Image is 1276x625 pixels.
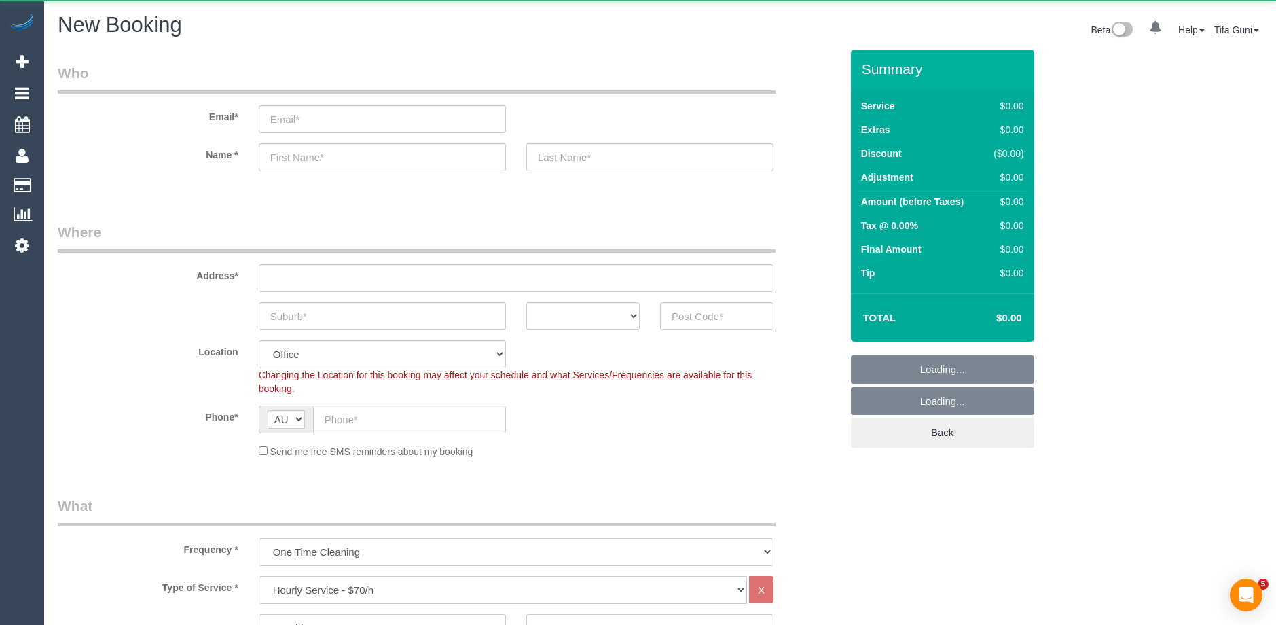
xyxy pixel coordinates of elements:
[851,418,1034,447] a: Back
[48,538,249,556] label: Frequency *
[270,446,473,457] span: Send me free SMS reminders about my booking
[988,123,1024,137] div: $0.00
[988,171,1024,184] div: $0.00
[988,266,1024,280] div: $0.00
[58,496,776,526] legend: What
[58,63,776,94] legend: Who
[48,406,249,424] label: Phone*
[48,576,249,594] label: Type of Service *
[861,266,875,280] label: Tip
[861,99,895,113] label: Service
[861,123,890,137] label: Extras
[1258,579,1269,590] span: 5
[660,302,773,330] input: Post Code*
[48,340,249,359] label: Location
[1091,24,1133,35] a: Beta
[1214,24,1259,35] a: Tifa Guni
[861,195,964,209] label: Amount (before Taxes)
[988,147,1024,160] div: ($0.00)
[259,143,506,171] input: First Name*
[861,171,913,184] label: Adjustment
[259,105,506,133] input: Email*
[58,13,182,37] span: New Booking
[863,312,896,323] strong: Total
[1110,22,1133,39] img: New interface
[48,105,249,124] label: Email*
[861,147,902,160] label: Discount
[1230,579,1262,611] div: Open Intercom Messenger
[58,222,776,253] legend: Where
[861,243,922,256] label: Final Amount
[526,143,773,171] input: Last Name*
[8,14,35,33] img: Automaid Logo
[259,302,506,330] input: Suburb*
[862,61,1027,77] h3: Summary
[48,143,249,162] label: Name *
[988,219,1024,232] div: $0.00
[1178,24,1205,35] a: Help
[48,264,249,283] label: Address*
[259,370,752,394] span: Changing the Location for this booking may affect your schedule and what Services/Frequencies are...
[955,312,1021,324] h4: $0.00
[861,219,918,232] label: Tax @ 0.00%
[988,195,1024,209] div: $0.00
[313,406,506,433] input: Phone*
[988,243,1024,256] div: $0.00
[988,99,1024,113] div: $0.00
